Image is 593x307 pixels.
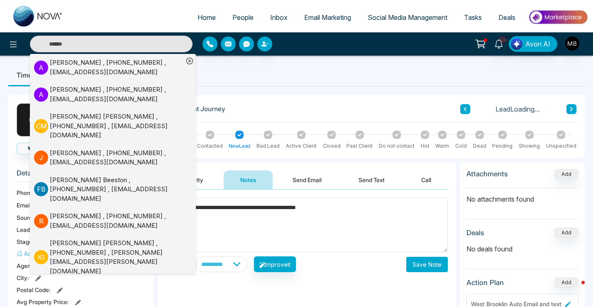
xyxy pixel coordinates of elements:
[528,8,588,27] img: Market-place.gif
[17,297,69,306] span: Avg Property Price :
[224,171,273,189] button: Notes
[499,36,506,44] span: 10+
[50,212,183,230] div: [PERSON_NAME] , [PHONE_NUMBER] , [EMAIL_ADDRESS][DOMAIN_NAME]
[421,142,429,150] div: Hot
[466,229,484,237] h3: Deals
[17,143,57,154] button: Call
[554,228,578,238] button: Add
[466,170,508,178] h3: Attachments
[554,169,578,179] button: Add
[379,142,415,150] div: Do not contact
[198,13,216,22] span: Home
[50,58,183,77] div: [PERSON_NAME] , [PHONE_NUMBER] , [EMAIL_ADDRESS][DOMAIN_NAME]
[34,61,48,75] p: A
[406,257,448,272] button: Save Note
[473,142,486,150] div: Dead
[197,142,223,150] div: Contacted
[435,142,449,150] div: Warm
[17,169,145,182] h3: Details
[495,104,539,114] span: Lead Loading...
[34,151,48,165] p: J
[270,13,288,22] span: Inbox
[17,225,46,234] span: Lead Type:
[13,6,63,27] img: Nova CRM Logo
[276,171,338,189] button: Send Email
[34,214,48,228] p: R
[50,149,183,167] div: [PERSON_NAME] , [PHONE_NUMBER] , [EMAIL_ADDRESS][DOMAIN_NAME]
[254,256,296,272] button: Improveit
[546,142,576,150] div: Unspecified
[492,142,512,150] div: Pending
[17,237,34,246] span: Stage:
[405,171,448,189] button: Call
[34,250,48,264] p: K I
[509,36,557,52] button: Avon AI
[262,10,296,25] a: Inbox
[17,273,29,282] span: City :
[554,278,578,288] button: Add
[296,10,359,25] a: Email Marketing
[17,213,37,222] span: Source:
[286,142,317,150] div: Active Client
[256,142,280,150] div: Bad Lead
[498,13,515,22] span: Deals
[464,13,482,22] span: Tasks
[50,85,183,104] div: [PERSON_NAME] , [PHONE_NUMBER] , [EMAIL_ADDRESS][DOMAIN_NAME]
[189,10,224,25] a: Home
[17,188,35,197] span: Phone:
[34,119,48,133] p: C M
[519,142,540,150] div: Showing
[466,188,578,204] p: No attachments found
[8,64,51,86] li: Timeline
[525,39,550,49] span: Avon AI
[229,142,250,150] div: NewLead
[359,10,456,25] a: Social Media Management
[455,142,467,150] div: Cold
[368,13,447,22] span: Social Media Management
[554,170,578,177] span: Add
[466,244,578,254] p: No deals found
[565,279,585,299] iframe: Intercom live chat
[565,37,579,51] img: User Avatar
[17,103,50,136] div: G
[511,38,522,50] img: Lead Flow
[17,249,60,258] button: Add Address
[466,278,504,287] h3: Action Plan
[34,182,48,196] p: F B
[17,261,34,270] span: Agent:
[456,10,490,25] a: Tasks
[34,88,48,102] p: A
[50,112,183,140] div: [PERSON_NAME] [PERSON_NAME] , [PHONE_NUMBER] , [EMAIL_ADDRESS][DOMAIN_NAME]
[342,171,401,189] button: Send Text
[489,36,509,51] a: 10+
[304,13,351,22] span: Email Marketing
[224,10,262,25] a: People
[50,175,183,204] div: [PERSON_NAME] Beeston , [PHONE_NUMBER] , [EMAIL_ADDRESS][DOMAIN_NAME]
[323,142,341,150] div: Closed
[17,201,32,210] span: Email:
[232,13,254,22] span: People
[347,142,373,150] div: Past Client
[490,10,524,25] a: Deals
[17,285,51,294] span: Postal Code :
[50,239,183,276] div: [PERSON_NAME] [PERSON_NAME] , [PHONE_NUMBER] , [PERSON_NAME][EMAIL_ADDRESS][PERSON_NAME][DOMAIN_N...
